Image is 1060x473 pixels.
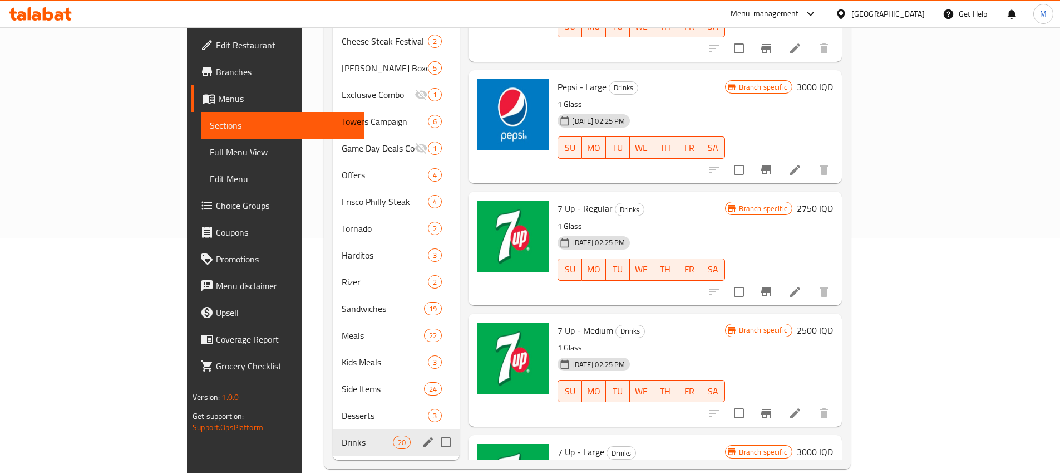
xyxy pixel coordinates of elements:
[610,383,625,399] span: TU
[606,259,630,281] button: TU
[609,81,638,95] div: Drinks
[428,116,441,127] span: 6
[342,195,428,208] span: Frisco Philly Steak
[191,299,364,326] a: Upsell
[342,409,428,422] span: Desserts
[658,140,673,156] span: TH
[342,436,393,449] div: Drinks
[216,65,355,79] span: Branches
[727,158,751,182] span: Select to update
[428,170,441,181] span: 4
[658,261,673,277] span: TH
[193,420,263,435] a: Support.OpsPlatform
[428,36,441,47] span: 2
[477,201,549,272] img: 7 Up - Regular
[428,355,442,369] div: items
[420,434,436,451] button: edit
[415,88,428,101] svg: Inactive section
[568,116,629,126] span: [DATE] 02:25 PM
[342,115,428,128] span: Towers Campaign
[425,330,441,341] span: 22
[706,18,721,35] span: SA
[342,61,428,75] div: Hardee's Boxes
[677,259,701,281] button: FR
[333,215,460,242] div: Tornado2
[342,302,425,315] span: Sandwiches
[342,382,425,396] div: Side Items
[333,322,460,349] div: Meals22
[342,222,428,235] span: Tornado
[216,359,355,373] span: Grocery Checklist
[586,18,602,35] span: MO
[582,136,606,159] button: MO
[734,82,792,92] span: Branch specific
[428,197,441,207] span: 4
[701,380,725,402] button: SA
[333,402,460,429] div: Desserts3
[333,162,460,188] div: Offers4
[682,140,697,156] span: FR
[682,261,697,277] span: FR
[558,322,613,339] span: 7 Up - Medium
[333,429,460,456] div: Drinks20edit
[734,325,792,335] span: Branch specific
[558,259,582,281] button: SU
[477,79,549,150] img: Pepsi - Large
[616,325,644,338] span: Drinks
[586,383,602,399] span: MO
[191,326,364,353] a: Coverage Report
[201,139,364,165] a: Full Menu View
[788,407,802,420] a: Edit menu item
[428,195,442,208] div: items
[210,119,355,132] span: Sections
[658,383,673,399] span: TH
[216,252,355,266] span: Promotions
[658,18,673,35] span: TH
[727,280,751,304] span: Select to update
[425,304,441,314] span: 19
[477,323,549,394] img: 7 Up - Medium
[607,447,635,460] span: Drinks
[342,248,428,262] span: Harditos
[634,261,649,277] span: WE
[428,222,442,235] div: items
[734,203,792,214] span: Branch specific
[677,380,701,402] button: FR
[216,279,355,292] span: Menu disclaimer
[342,142,415,155] span: Game Day Deals Combo
[558,136,582,159] button: SU
[428,143,441,154] span: 1
[342,61,428,75] span: [PERSON_NAME] Boxes
[424,329,442,342] div: items
[609,81,638,94] span: Drinks
[634,140,649,156] span: WE
[653,136,677,159] button: TH
[563,261,578,277] span: SU
[610,18,625,35] span: TU
[191,85,364,112] a: Menus
[342,355,428,369] span: Kids Meals
[428,277,441,287] span: 2
[606,136,630,159] button: TU
[428,90,441,100] span: 1
[558,220,724,233] p: 1 Glass
[563,140,578,156] span: SU
[428,275,442,289] div: items
[210,145,355,159] span: Full Menu View
[1040,8,1047,20] span: M
[428,35,442,48] div: items
[342,168,428,182] span: Offers
[201,112,364,139] a: Sections
[753,35,780,62] button: Branch-specific-item
[428,142,442,155] div: items
[428,61,442,75] div: items
[610,140,625,156] span: TU
[788,42,802,55] a: Edit menu item
[191,192,364,219] a: Choice Groups
[797,323,833,338] h6: 2500 IQD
